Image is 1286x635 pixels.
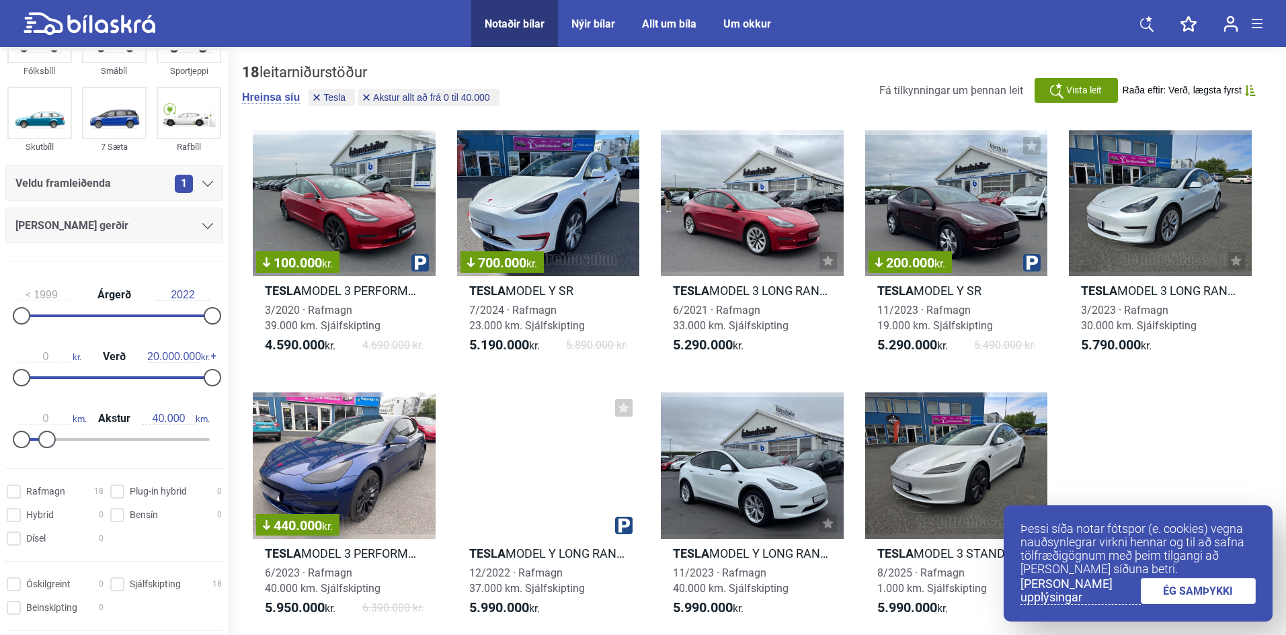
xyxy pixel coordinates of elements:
[362,337,424,353] span: 4.690.000 kr.
[142,413,210,425] span: km.
[526,257,537,270] span: kr.
[99,351,129,362] span: Verð
[263,519,333,532] span: 440.000
[130,577,181,591] span: Sjálfskipting
[1069,283,1252,298] h2: MODEL 3 LONG RANGE AWD
[242,91,300,104] button: Hreinsa síu
[934,257,945,270] span: kr.
[723,17,771,30] a: Um okkur
[217,508,222,522] span: 0
[253,546,436,561] h2: MODEL 3 PERFORMANCE
[661,392,844,628] a: TeslaMODEL Y LONG RANGE11/2023 · Rafmagn40.000 km. Sjálfskipting5.990.000kr.
[322,520,333,533] span: kr.
[7,63,72,79] div: Fólksbíll
[673,304,789,332] span: 6/2021 · Rafmagn 33.000 km. Sjálfskipting
[1123,85,1242,96] span: Raða eftir: Verð, lægsta fyrst
[95,413,134,424] span: Akstur
[877,304,993,332] span: 11/2023 · Rafmagn 19.000 km. Sjálfskipting
[94,290,134,300] span: Árgerð
[877,337,937,353] b: 5.290.000
[642,17,696,30] a: Allt um bíla
[1023,254,1041,271] img: parking.png
[469,600,540,616] span: kr.
[974,337,1035,353] span: 5.490.000 kr.
[673,284,709,298] b: Tesla
[253,392,436,628] a: 440.000kr.TeslaMODEL 3 PERFORMANCE6/2023 · Rafmagn40.000 km. Sjálfskipting5.950.000kr.6.390.000 kr.
[673,599,733,616] b: 5.990.000
[26,577,71,591] span: Óskilgreint
[242,64,259,81] b: 18
[26,508,54,522] span: Hybrid
[457,546,640,561] h2: MODEL Y LONG RANGE
[99,508,104,522] span: 0
[673,337,733,353] b: 5.290.000
[1020,577,1141,605] a: [PERSON_NAME] upplýsingar
[457,392,640,628] a: TeslaMODEL Y LONG RANGE12/2022 · Rafmagn37.000 km. Sjálfskipting5.990.000kr.
[469,304,585,332] span: 7/2024 · Rafmagn 23.000 km. Sjálfskipting
[309,89,355,106] button: Tesla
[217,484,222,499] span: 0
[877,546,914,560] b: Tesla
[26,601,77,615] span: Beinskipting
[877,599,937,616] b: 5.990.000
[362,600,424,616] span: 6.390.000 kr.
[571,17,615,30] a: Nýir bílar
[469,337,540,353] span: kr.
[212,577,222,591] span: 18
[265,546,301,560] b: Tesla
[99,601,104,615] span: 0
[615,517,633,534] img: parking.png
[265,337,335,353] span: kr.
[661,283,844,298] h2: MODEL 3 LONG RANGE
[265,566,380,595] span: 6/2023 · Rafmagn 40.000 km. Sjálfskipting
[469,284,506,298] b: Tesla
[1123,85,1256,96] button: Raða eftir: Verð, lægsta fyrst
[157,63,221,79] div: Sportjeppi
[661,130,844,366] a: TeslaMODEL 3 LONG RANGE6/2021 · Rafmagn33.000 km. Sjálfskipting5.290.000kr.
[457,283,640,298] h2: MODEL Y SR
[877,566,987,595] span: 8/2025 · Rafmagn 1.000 km. Sjálfskipting
[253,130,436,366] a: 100.000kr.TeslaMODEL 3 PERFORMANCE3/2020 · Rafmagn39.000 km. Sjálfskipting4.590.000kr.4.690.000 kr.
[865,283,1048,298] h2: MODEL Y SR
[1066,83,1102,97] span: Vista leit
[263,256,333,269] span: 100.000
[242,64,503,81] div: leitarniðurstöður
[865,546,1048,561] h2: MODEL 3 STANDARD RANGE HIGHLAND
[1081,304,1197,332] span: 3/2023 · Rafmagn 30.000 km. Sjálfskipting
[82,63,147,79] div: Smábíl
[485,17,545,30] a: Notaðir bílar
[469,546,506,560] b: Tesla
[1081,337,1152,353] span: kr.
[877,337,948,353] span: kr.
[875,256,945,269] span: 200.000
[467,256,537,269] span: 700.000
[147,351,210,363] span: kr.
[879,84,1023,97] span: Fá tilkynningar um þennan leit
[253,283,436,298] h2: MODEL 3 PERFORMANCE
[457,130,640,366] a: 700.000kr.TeslaMODEL Y SR7/2024 · Rafmagn23.000 km. Sjálfskipting5.190.000kr.5.890.000 kr.
[673,546,709,560] b: Tesla
[1223,15,1238,32] img: user-login.svg
[566,337,627,353] span: 5.890.000 kr.
[130,508,158,522] span: Bensín
[265,284,301,298] b: Tesla
[661,546,844,561] h2: MODEL Y LONG RANGE
[15,174,111,193] span: Veldu framleiðenda
[673,566,789,595] span: 11/2023 · Rafmagn 40.000 km. Sjálfskipting
[322,257,333,270] span: kr.
[1081,337,1141,353] b: 5.790.000
[157,139,221,155] div: Rafbíll
[877,284,914,298] b: Tesla
[26,484,65,499] span: Rafmagn
[265,599,325,616] b: 5.950.000
[265,304,380,332] span: 3/2020 · Rafmagn 39.000 km. Sjálfskipting
[26,532,46,546] span: Dísel
[865,130,1048,366] a: 200.000kr.TeslaMODEL Y SR11/2023 · Rafmagn19.000 km. Sjálfskipting5.290.000kr.5.490.000 kr.
[265,600,335,616] span: kr.
[99,532,104,546] span: 0
[673,600,744,616] span: kr.
[130,484,187,499] span: Plug-in hybrid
